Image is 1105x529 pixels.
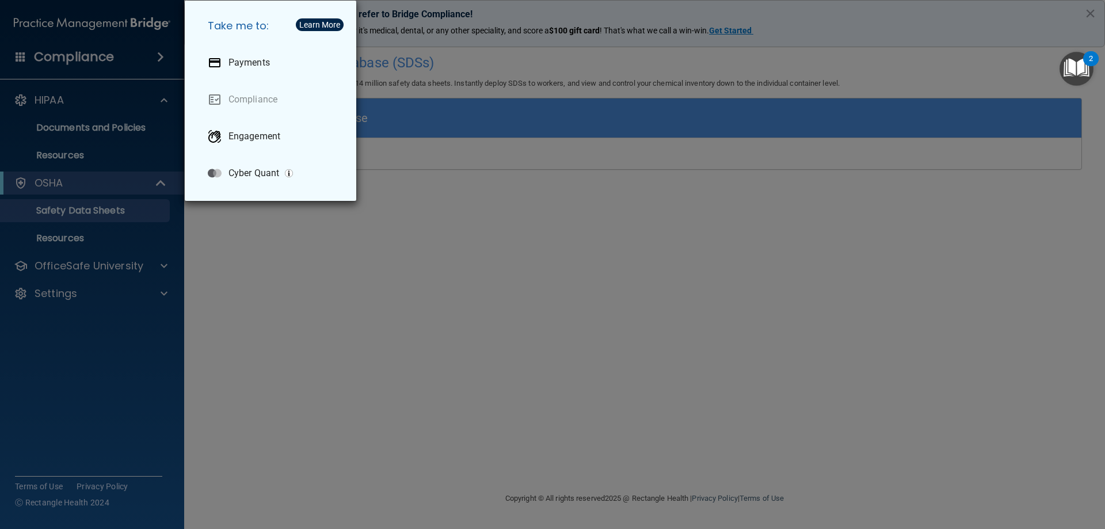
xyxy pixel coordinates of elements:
[296,18,344,31] button: Learn More
[1060,52,1093,86] button: Open Resource Center, 2 new notifications
[228,57,270,68] p: Payments
[1089,59,1093,74] div: 2
[299,21,340,29] div: Learn More
[228,131,280,142] p: Engagement
[199,157,347,189] a: Cyber Quant
[199,10,347,42] h5: Take me to:
[199,47,347,79] a: Payments
[228,168,279,179] p: Cyber Quant
[199,120,347,153] a: Engagement
[199,83,347,116] a: Compliance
